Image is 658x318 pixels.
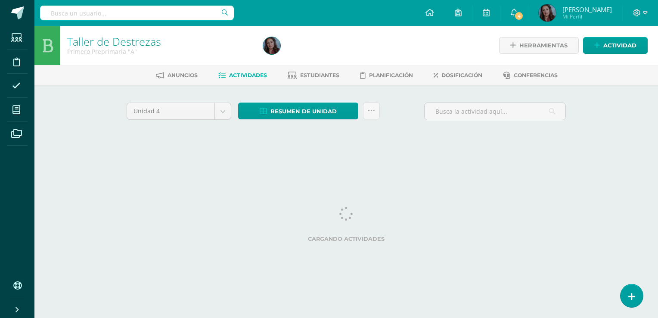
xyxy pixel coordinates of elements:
span: Conferencias [514,72,558,78]
a: Actividades [218,69,267,82]
a: Planificación [360,69,413,82]
span: Resumen de unidad [270,103,337,119]
a: Unidad 4 [127,103,231,119]
span: Actividad [603,37,636,53]
span: Unidad 4 [133,103,208,119]
a: Taller de Destrezas [67,34,161,49]
span: 4 [514,11,524,21]
span: [PERSON_NAME] [562,5,612,14]
img: 7527788fc198ece1fff13ce08f9bc757.png [539,4,556,22]
span: Planificación [369,72,413,78]
span: Dosificación [441,72,482,78]
h1: Taller de Destrezas [67,35,253,47]
a: Conferencias [503,69,558,82]
div: Primero Preprimaria 'A' [67,47,253,56]
span: Anuncios [168,72,198,78]
a: Anuncios [156,69,198,82]
span: Estudiantes [300,72,339,78]
a: Dosificación [434,69,482,82]
a: Herramientas [499,37,579,54]
span: Actividades [229,72,267,78]
label: Cargando actividades [127,236,566,242]
a: Resumen de unidad [238,103,358,119]
span: Mi Perfil [562,13,612,20]
span: Herramientas [519,37,568,53]
img: 7527788fc198ece1fff13ce08f9bc757.png [263,37,280,54]
input: Busca la actividad aquí... [425,103,565,120]
a: Actividad [583,37,648,54]
a: Estudiantes [288,69,339,82]
input: Busca un usuario... [40,6,234,20]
